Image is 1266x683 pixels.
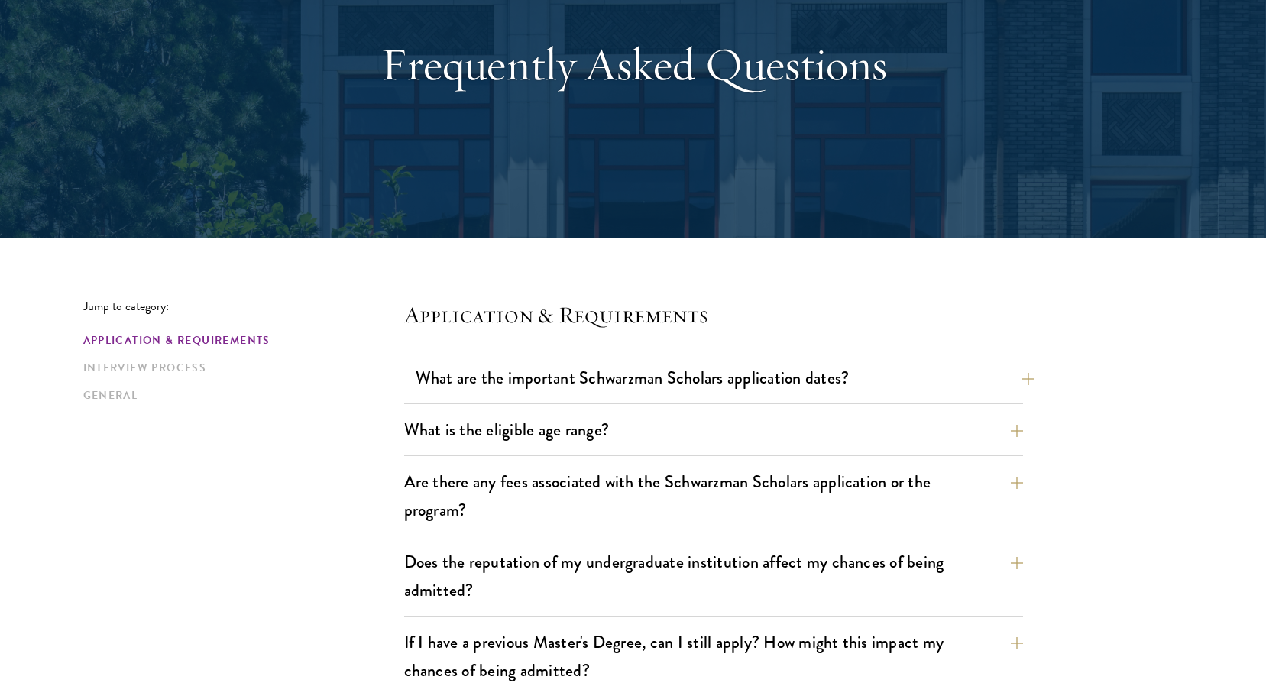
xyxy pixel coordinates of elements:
[83,360,395,376] a: Interview Process
[83,332,395,348] a: Application & Requirements
[404,299,1023,330] h4: Application & Requirements
[83,387,395,403] a: General
[370,37,897,92] h1: Frequently Asked Questions
[416,361,1034,395] button: What are the important Schwarzman Scholars application dates?
[83,299,404,313] p: Jump to category:
[404,413,1023,447] button: What is the eligible age range?
[404,545,1023,607] button: Does the reputation of my undergraduate institution affect my chances of being admitted?
[404,465,1023,527] button: Are there any fees associated with the Schwarzman Scholars application or the program?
